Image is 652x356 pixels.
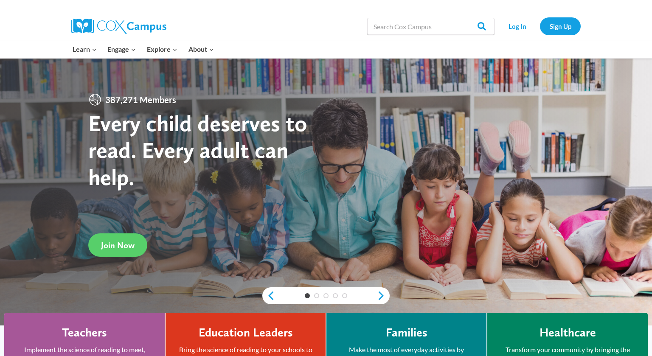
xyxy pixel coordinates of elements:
a: 2 [314,293,319,298]
a: next [377,291,390,301]
a: 4 [333,293,338,298]
div: content slider buttons [262,287,390,304]
span: Engage [107,44,136,55]
nav: Primary Navigation [67,40,219,58]
a: 5 [342,293,347,298]
a: Join Now [88,233,147,257]
span: Join Now [101,240,135,250]
strong: Every child deserves to read. Every adult can help. [88,109,307,191]
span: 387,271 Members [102,93,180,107]
input: Search Cox Campus [367,18,495,35]
a: 3 [323,293,329,298]
h4: Teachers [62,325,107,340]
h4: Families [386,325,427,340]
span: Learn [73,44,97,55]
a: previous [262,291,275,301]
img: Cox Campus [71,19,166,34]
h4: Healthcare [540,325,596,340]
h4: Education Leaders [199,325,293,340]
a: 1 [305,293,310,298]
a: Sign Up [540,17,581,35]
a: Log In [499,17,536,35]
span: Explore [147,44,177,55]
nav: Secondary Navigation [499,17,581,35]
span: About [188,44,214,55]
